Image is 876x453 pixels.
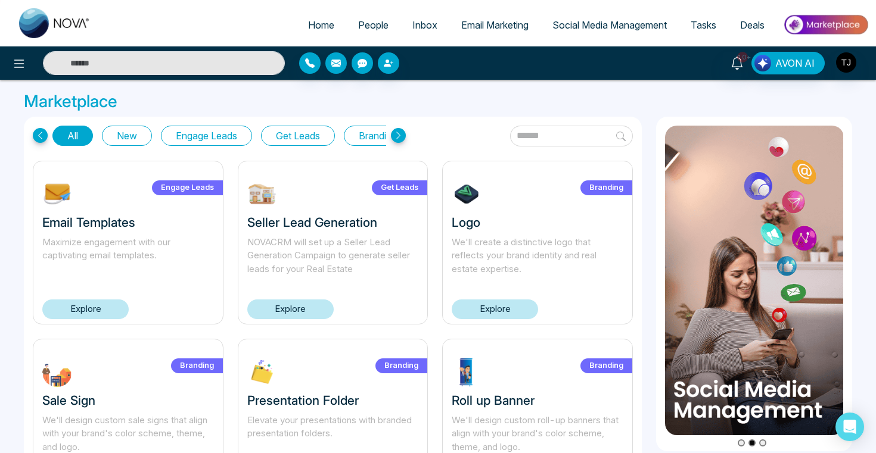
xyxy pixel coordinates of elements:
label: Get Leads [372,180,427,195]
h3: Marketplace [24,92,852,112]
a: Explore [42,299,129,319]
button: Go to slide 3 [759,439,766,446]
h3: Roll up Banner [452,393,623,408]
img: item2.png [665,126,844,435]
label: Branding [580,180,632,195]
p: Maximize engagement with our captivating email templates. [42,236,214,276]
img: 7tHiu1732304639.jpg [452,179,482,209]
a: Social Media Management [540,14,679,36]
h3: Presentation Folder [247,393,419,408]
h3: Seller Lead Generation [247,215,419,230]
a: 10+ [723,52,751,73]
span: Home [308,19,334,31]
span: Tasks [691,19,716,31]
img: Lead Flow [754,55,771,71]
span: 10+ [737,52,748,63]
img: NOmgJ1742393483.jpg [42,179,72,209]
button: Go to slide 2 [748,439,756,446]
a: Inbox [400,14,449,36]
label: Engage Leads [152,180,223,195]
button: AVON AI [751,52,825,74]
button: Go to slide 1 [738,439,745,446]
img: ptdrg1732303548.jpg [452,357,482,387]
span: AVON AI [775,56,815,70]
h3: Email Templates [42,215,214,230]
label: Branding [580,358,632,373]
a: Explore [247,299,334,319]
p: NOVACRM will set up a Seller Lead Generation Campaign to generate seller leads for your Real Estate [247,236,419,276]
img: XLP2c1732303713.jpg [247,357,277,387]
a: People [346,14,400,36]
a: Explore [452,299,538,319]
span: Inbox [412,19,437,31]
button: All [52,126,93,146]
img: Nova CRM Logo [19,8,91,38]
button: Get Leads [261,126,335,146]
h3: Sale Sign [42,393,214,408]
div: Open Intercom Messenger [835,413,864,441]
p: We'll create a distinctive logo that reflects your brand identity and real estate expertise. [452,236,623,276]
img: Market-place.gif [782,11,869,38]
a: Email Marketing [449,14,540,36]
a: Tasks [679,14,728,36]
button: Branding [344,126,412,146]
span: People [358,19,389,31]
label: Branding [171,358,223,373]
a: Deals [728,14,776,36]
button: Engage Leads [161,126,252,146]
button: New [102,126,152,146]
span: Email Marketing [461,19,529,31]
img: FWbuT1732304245.jpg [42,357,72,387]
span: Deals [740,19,765,31]
img: W9EOY1739212645.jpg [247,179,277,209]
label: Branding [375,358,427,373]
h3: Logo [452,215,623,230]
span: Social Media Management [552,19,667,31]
a: Home [296,14,346,36]
img: User Avatar [836,52,856,73]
